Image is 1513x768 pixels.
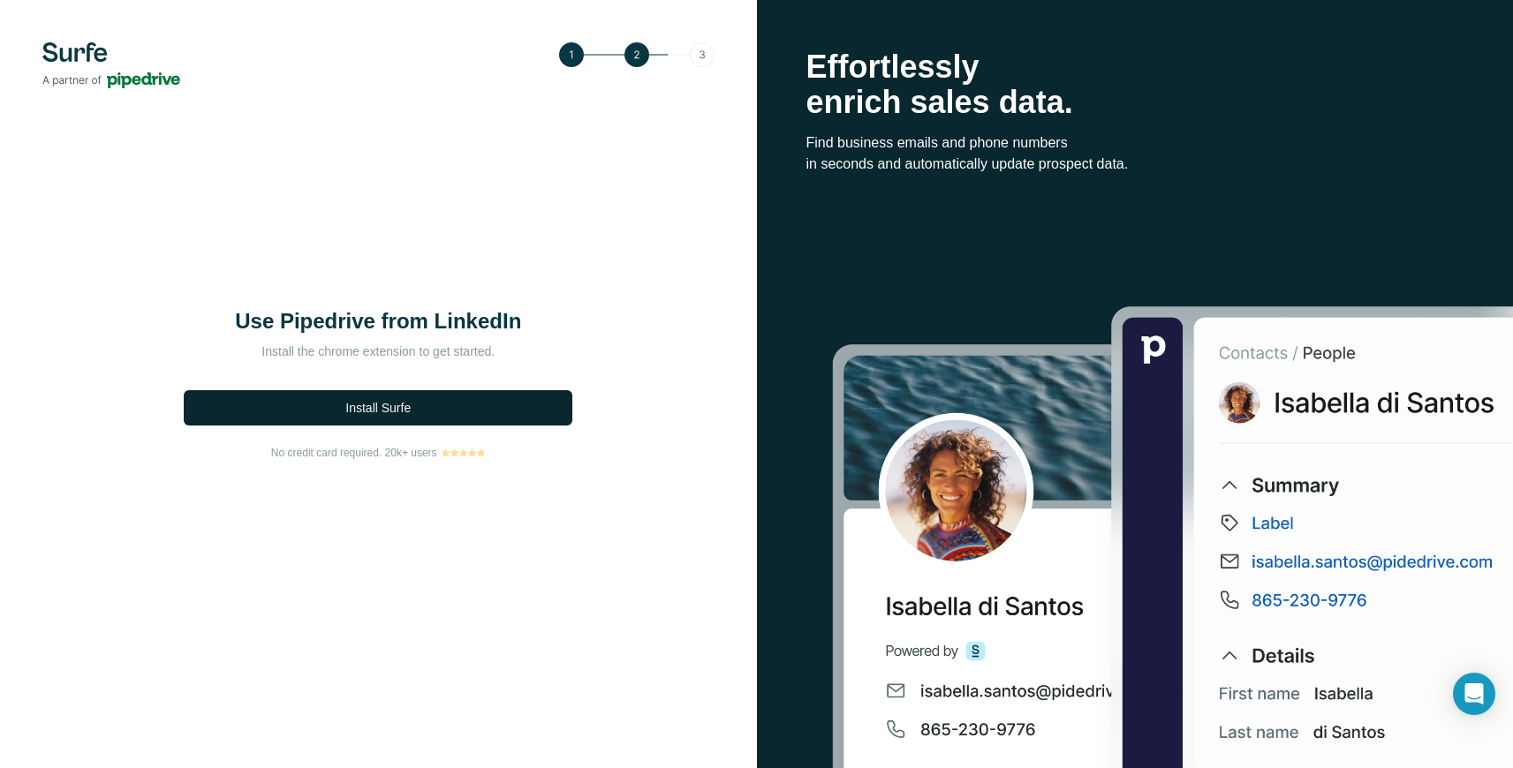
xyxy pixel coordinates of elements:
[345,399,411,417] span: Install Surfe
[832,304,1513,768] img: Surfe Stock Photo - Selling good vibes
[42,42,180,88] img: Surfe's logo
[184,390,572,425] button: Install Surfe
[1453,673,1495,715] div: Open Intercom Messenger
[806,85,1464,120] p: enrich sales data.
[271,445,437,461] span: No credit card required. 20k+ users
[201,307,555,335] h1: Use Pipedrive from LinkedIn
[201,343,555,360] p: Install the chrome extension to get started.
[806,154,1464,175] p: in seconds and automatically update prospect data.
[559,42,715,67] img: Step 2
[806,49,1464,85] p: Effortlessly
[806,132,1464,154] p: Find business emails and phone numbers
